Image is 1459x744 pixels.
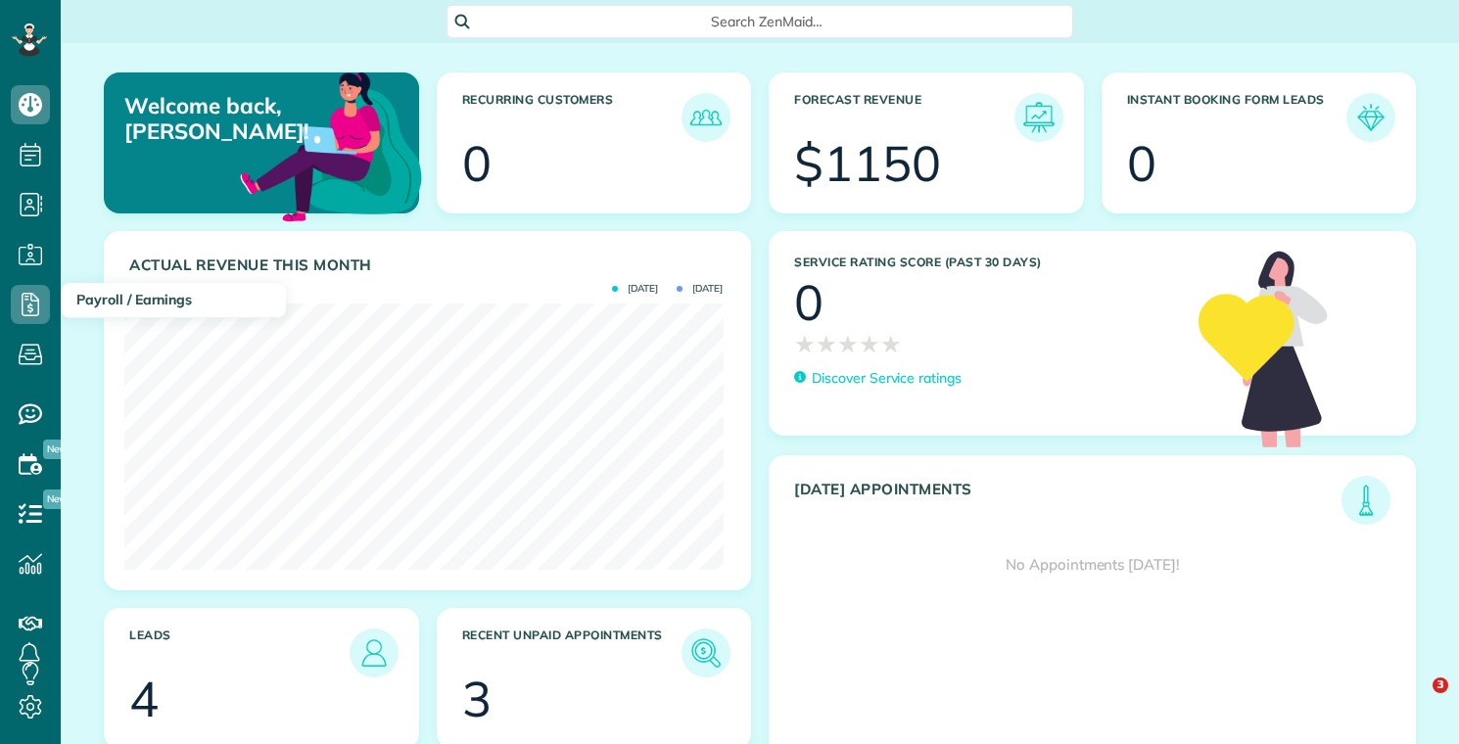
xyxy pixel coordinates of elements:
[794,327,816,361] span: ★
[837,327,859,361] span: ★
[1392,677,1439,724] iframe: Intercom live chat
[129,256,730,274] h3: Actual Revenue this month
[462,674,492,723] div: 3
[677,284,723,294] span: [DATE]
[859,327,880,361] span: ★
[76,291,192,308] span: Payroll / Earnings
[236,50,426,240] img: dashboard_welcome-42a62b7d889689a78055ac9021e634bf52bae3f8056760290aed330b23ab8690.png
[816,327,837,361] span: ★
[124,93,316,145] p: Welcome back, [PERSON_NAME]!
[794,256,1179,269] h3: Service Rating score (past 30 days)
[462,628,682,677] h3: Recent unpaid appointments
[1019,98,1059,137] img: icon_forecast_revenue-8c13a41c7ed35a8dcfafea3cbb826a0462acb37728057bba2d056411b612bbbe.png
[129,674,159,723] div: 4
[794,481,1341,525] h3: [DATE] Appointments
[462,93,682,142] h3: Recurring Customers
[770,525,1415,605] div: No Appointments [DATE]!
[686,633,726,673] img: icon_unpaid_appointments-47b8ce3997adf2238b356f14209ab4cced10bd1f174958f3ca8f1d0dd7fffeee.png
[129,628,350,677] h3: Leads
[1127,93,1347,142] h3: Instant Booking Form Leads
[812,368,962,389] p: Discover Service ratings
[686,98,726,137] img: icon_recurring_customers-cf858462ba22bcd05b5a5880d41d6543d210077de5bb9ebc9590e49fd87d84ed.png
[1351,98,1390,137] img: icon_form_leads-04211a6a04a5b2264e4ee56bc0799ec3eb69b7e499cbb523a139df1d13a81ae0.png
[354,633,394,673] img: icon_leads-1bed01f49abd5b7fead27621c3d59655bb73ed531f8eeb49469d10e621d6b896.png
[880,327,902,361] span: ★
[794,139,941,188] div: $1150
[612,284,658,294] span: [DATE]
[1346,481,1386,520] img: icon_todays_appointments-901f7ab196bb0bea1936b74009e4eb5ffbc2d2711fa7634e0d609ed5ef32b18b.png
[462,139,492,188] div: 0
[1127,139,1156,188] div: 0
[794,368,962,389] a: Discover Service ratings
[794,278,824,327] div: 0
[43,440,71,459] span: New
[794,93,1014,142] h3: Forecast Revenue
[43,489,71,509] span: New
[1433,677,1448,693] span: 3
